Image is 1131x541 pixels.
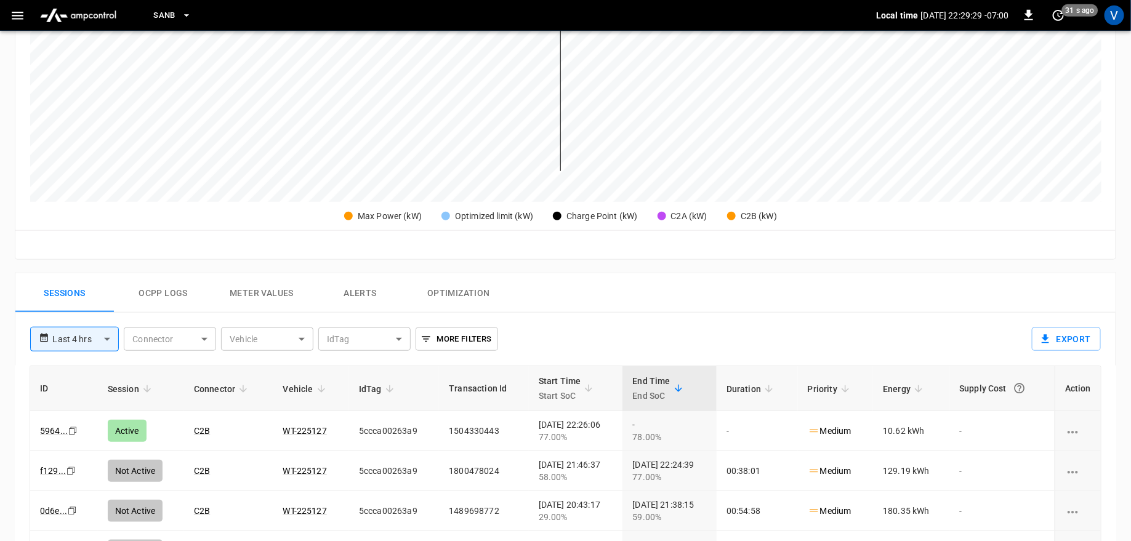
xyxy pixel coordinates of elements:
[959,377,1045,399] div: Supply Cost
[949,411,1055,451] td: -
[40,426,68,436] a: 5964...
[726,382,777,396] span: Duration
[212,273,311,313] button: Meter Values
[632,511,707,523] div: 59.00%
[439,491,529,531] td: 1489698772
[40,466,66,476] a: f129...
[439,366,529,411] th: Transaction Id
[539,499,613,523] div: [DATE] 20:43:17
[30,366,98,411] th: ID
[632,374,686,403] span: End TimeEnd SoC
[455,210,533,223] div: Optimized limit (kW)
[283,382,329,396] span: Vehicle
[632,471,707,483] div: 77.00%
[632,459,707,483] div: [DATE] 22:24:39
[1065,425,1091,437] div: charging session options
[539,419,613,443] div: [DATE] 22:26:06
[114,273,212,313] button: Ocpp logs
[349,491,439,531] td: 5ccca00263a9
[539,511,613,523] div: 29.00%
[808,505,851,518] p: Medium
[949,491,1055,531] td: -
[873,491,949,531] td: 180.35 kWh
[35,4,121,27] img: ampcontrol.io logo
[808,425,851,438] p: Medium
[876,9,919,22] p: Local time
[40,506,67,516] a: 0d6e...
[52,327,119,351] div: Last 4 hrs
[153,9,175,23] span: SanB
[67,424,79,438] div: copy
[539,374,597,403] span: Start TimeStart SoC
[349,451,439,491] td: 5ccca00263a9
[921,9,1009,22] p: [DATE] 22:29:29 -07:00
[283,506,327,516] a: WT-225127
[194,506,210,516] a: C2B
[632,419,707,443] div: -
[1062,4,1098,17] span: 31 s ago
[108,420,147,442] div: Active
[949,451,1055,491] td: -
[148,4,196,28] button: SanB
[632,388,670,403] p: End SoC
[359,382,398,396] span: IdTag
[741,210,777,223] div: C2B (kW)
[108,382,155,396] span: Session
[539,431,613,443] div: 77.00%
[632,431,707,443] div: 78.00%
[1105,6,1124,25] div: profile-icon
[1048,6,1068,25] button: set refresh interval
[632,499,707,523] div: [DATE] 21:38:15
[883,382,927,396] span: Energy
[416,327,497,351] button: More Filters
[439,451,529,491] td: 1800478024
[717,491,798,531] td: 00:54:58
[283,426,327,436] a: WT-225127
[194,426,210,436] a: C2B
[439,411,529,451] td: 1504330443
[717,451,798,491] td: 00:38:01
[1055,366,1101,411] th: Action
[15,273,114,313] button: Sessions
[632,374,670,403] div: End Time
[1065,465,1091,477] div: charging session options
[717,411,798,451] td: -
[358,210,422,223] div: Max Power (kW)
[1008,377,1031,399] button: The cost of your charging session based on your supply rates
[873,451,949,491] td: 129.19 kWh
[108,500,163,522] div: Not Active
[1065,505,1091,517] div: charging session options
[808,382,853,396] span: Priority
[65,464,78,478] div: copy
[194,382,251,396] span: Connector
[873,411,949,451] td: 10.62 kWh
[311,273,409,313] button: Alerts
[539,374,581,403] div: Start Time
[566,210,638,223] div: Charge Point (kW)
[409,273,508,313] button: Optimization
[108,460,163,482] div: Not Active
[808,465,851,478] p: Medium
[539,388,581,403] p: Start SoC
[194,466,210,476] a: C2B
[539,471,613,483] div: 58.00%
[671,210,707,223] div: C2A (kW)
[539,459,613,483] div: [DATE] 21:46:37
[349,411,439,451] td: 5ccca00263a9
[283,466,327,476] a: WT-225127
[1032,327,1101,351] button: Export
[66,504,79,518] div: copy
